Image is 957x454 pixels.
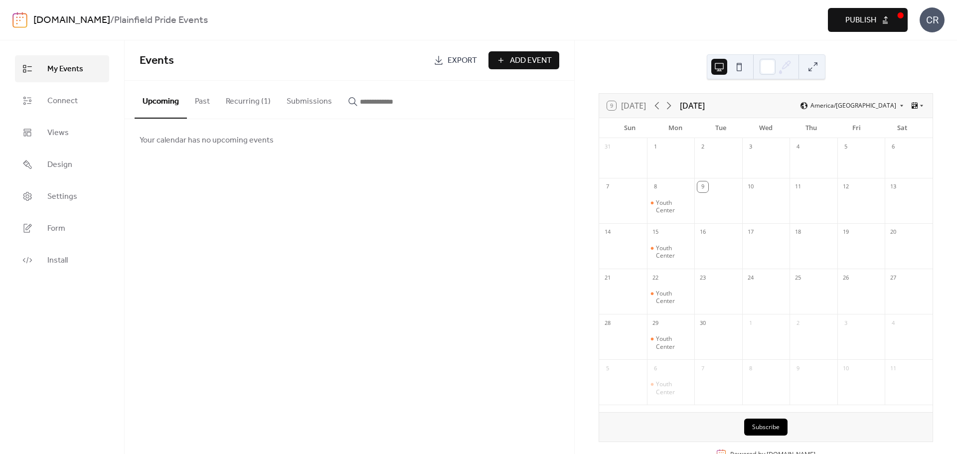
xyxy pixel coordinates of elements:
div: Wed [743,118,789,138]
div: Fri [834,118,879,138]
div: 21 [602,272,613,283]
b: / [110,11,114,30]
span: Add Event [510,55,552,67]
span: Events [140,50,174,72]
div: 4 [793,142,803,152]
div: 8 [745,363,756,374]
div: 14 [602,227,613,238]
button: Past [187,81,218,118]
div: 2 [793,317,803,328]
button: Publish [828,8,908,32]
button: Add Event [488,51,559,69]
div: 27 [888,272,899,283]
span: Design [47,159,72,171]
span: Settings [47,191,77,203]
div: 17 [745,227,756,238]
div: Mon [652,118,698,138]
div: 3 [745,142,756,152]
div: Youth Center [647,380,695,396]
div: 7 [697,363,708,374]
b: Plainfield Pride Events [114,11,208,30]
span: Connect [47,95,78,107]
img: logo [12,12,27,28]
span: Form [47,223,65,235]
div: 16 [697,227,708,238]
a: Connect [15,87,109,114]
div: 10 [745,181,756,192]
button: Submissions [279,81,340,118]
div: 12 [840,181,851,192]
div: [DATE] [680,100,705,112]
div: 22 [650,272,661,283]
div: Youth Center [647,335,695,350]
div: 28 [602,317,613,328]
a: Design [15,151,109,178]
a: Install [15,247,109,274]
div: Youth Center [656,380,691,396]
div: 13 [888,181,899,192]
div: Youth Center [656,244,691,260]
div: Youth Center [647,244,695,260]
div: 11 [888,363,899,374]
div: 8 [650,181,661,192]
div: 15 [650,227,661,238]
div: 9 [793,363,803,374]
div: 5 [602,363,613,374]
div: Sat [879,118,925,138]
div: Sun [607,118,652,138]
button: Upcoming [135,81,187,119]
span: Publish [845,14,876,26]
div: 4 [888,317,899,328]
button: Subscribe [744,419,788,436]
div: 6 [888,142,899,152]
div: 5 [840,142,851,152]
div: 9 [697,181,708,192]
span: Install [47,255,68,267]
div: 20 [888,227,899,238]
div: 31 [602,142,613,152]
a: My Events [15,55,109,82]
div: 11 [793,181,803,192]
div: 19 [840,227,851,238]
div: CR [920,7,945,32]
div: Tue [698,118,743,138]
a: Views [15,119,109,146]
span: Views [47,127,69,139]
div: 24 [745,272,756,283]
div: Thu [789,118,834,138]
div: 3 [840,317,851,328]
div: 25 [793,272,803,283]
div: 7 [602,181,613,192]
button: Recurring (1) [218,81,279,118]
div: 30 [697,317,708,328]
a: Settings [15,183,109,210]
div: 10 [840,363,851,374]
div: Youth Center [656,199,691,214]
div: 6 [650,363,661,374]
span: Export [448,55,477,67]
div: 2 [697,142,708,152]
span: America/[GEOGRAPHIC_DATA] [810,103,896,109]
div: 23 [697,272,708,283]
a: [DOMAIN_NAME] [33,11,110,30]
div: 1 [650,142,661,152]
span: Your calendar has no upcoming events [140,135,274,147]
div: Youth Center [647,290,695,305]
div: 18 [793,227,803,238]
div: 26 [840,272,851,283]
a: Export [426,51,484,69]
div: 29 [650,317,661,328]
div: Youth Center [656,335,691,350]
div: Youth Center [647,199,695,214]
a: Form [15,215,109,242]
div: 1 [745,317,756,328]
span: My Events [47,63,83,75]
div: Youth Center [656,290,691,305]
